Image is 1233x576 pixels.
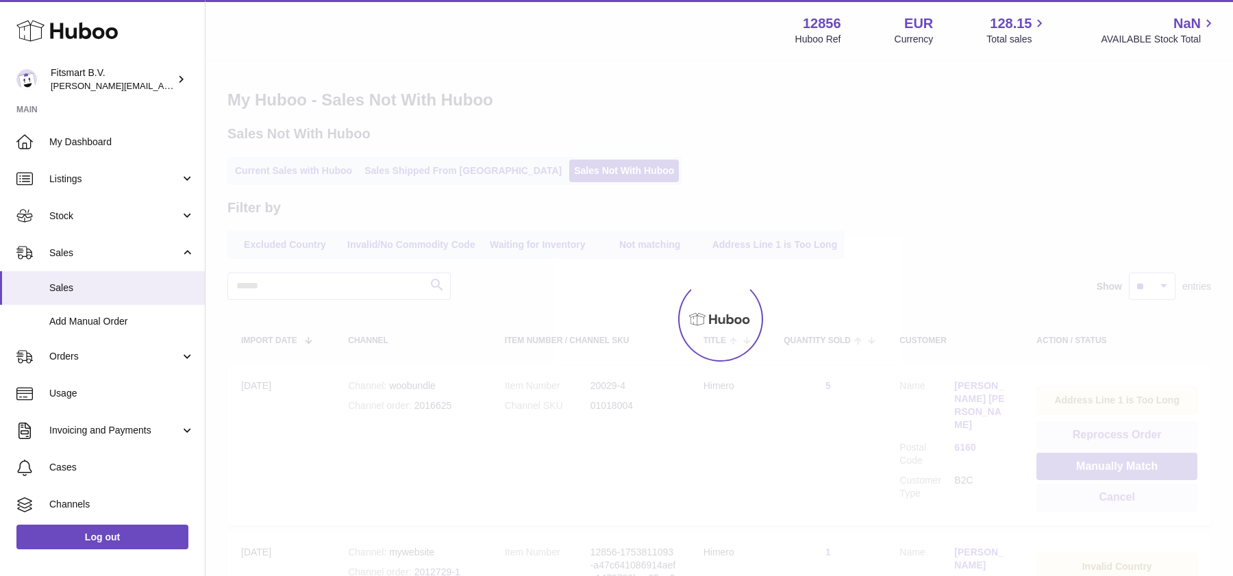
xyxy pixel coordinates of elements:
[986,33,1047,46] span: Total sales
[49,173,180,186] span: Listings
[1101,33,1217,46] span: AVAILABLE Stock Total
[904,14,933,33] strong: EUR
[51,80,275,91] span: [PERSON_NAME][EMAIL_ADDRESS][DOMAIN_NAME]
[1101,14,1217,46] a: NaN AVAILABLE Stock Total
[986,14,1047,46] a: 128.15 Total sales
[895,33,934,46] div: Currency
[49,350,180,363] span: Orders
[49,281,195,295] span: Sales
[49,461,195,474] span: Cases
[803,14,841,33] strong: 12856
[16,69,37,90] img: jonathan@leaderoo.com
[990,14,1032,33] span: 128.15
[49,424,180,437] span: Invoicing and Payments
[49,136,195,149] span: My Dashboard
[51,66,174,92] div: Fitsmart B.V.
[49,315,195,328] span: Add Manual Order
[49,210,180,223] span: Stock
[49,387,195,400] span: Usage
[16,525,188,549] a: Log out
[49,247,180,260] span: Sales
[1173,14,1201,33] span: NaN
[795,33,841,46] div: Huboo Ref
[49,498,195,511] span: Channels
